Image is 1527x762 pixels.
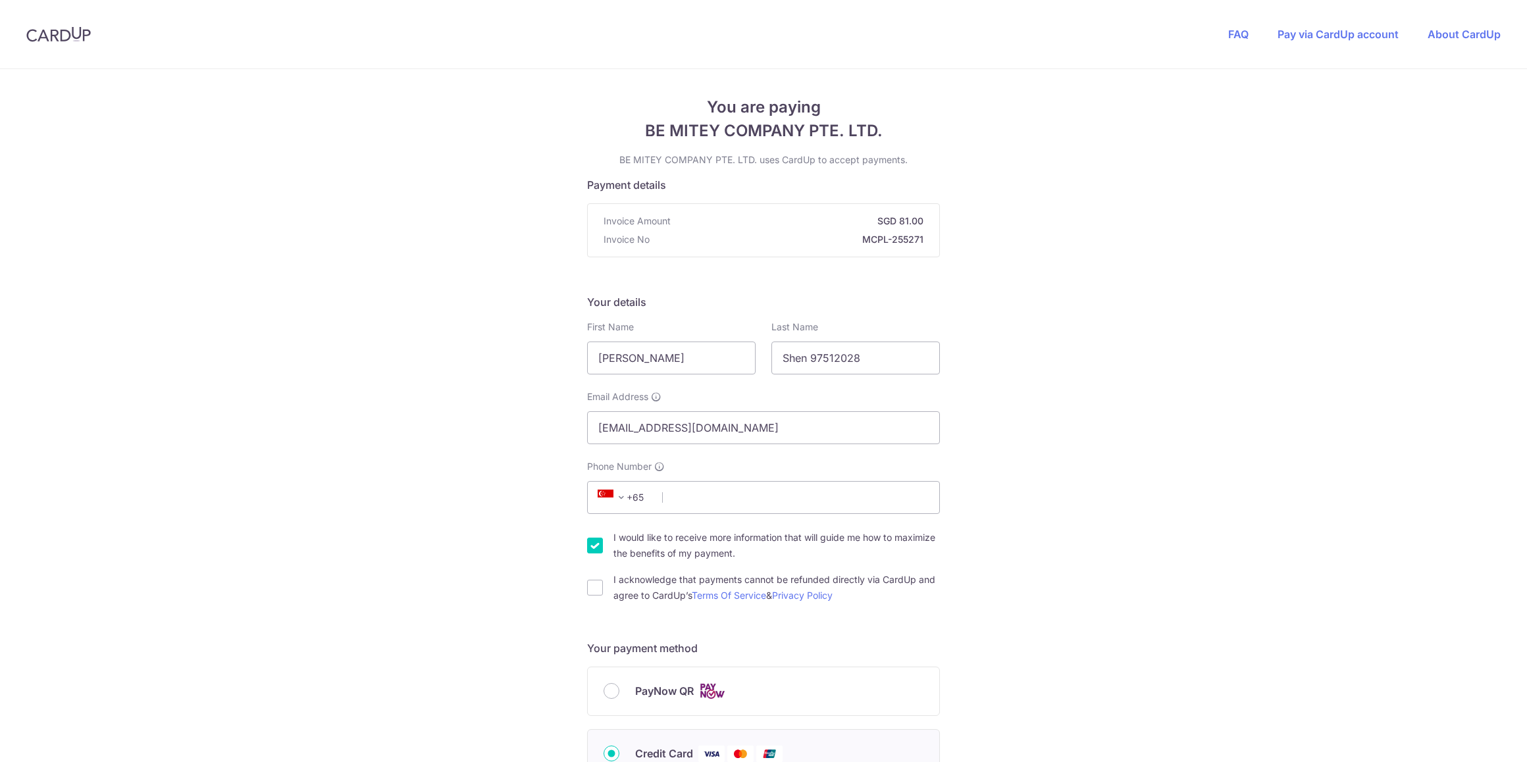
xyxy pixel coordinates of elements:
[692,590,766,601] a: Terms Of Service
[594,490,653,505] span: +65
[698,746,725,762] img: Visa
[587,153,940,166] p: BE MITEY COMPANY PTE. LTD. uses CardUp to accept payments.
[635,683,694,699] span: PayNow QR
[1228,28,1249,41] a: FAQ
[587,177,940,193] h5: Payment details
[771,320,818,334] label: Last Name
[604,215,671,228] span: Invoice Amount
[587,320,634,334] label: First Name
[587,411,940,444] input: Email address
[613,572,940,603] label: I acknowledge that payments cannot be refunded directly via CardUp and agree to CardUp’s &
[587,342,756,374] input: First name
[587,460,652,473] span: Phone Number
[1428,28,1501,41] a: About CardUp
[655,233,923,246] strong: MCPL-255271
[587,95,940,119] span: You are paying
[604,233,650,246] span: Invoice No
[26,26,91,42] img: CardUp
[587,294,940,310] h5: Your details
[587,640,940,656] h5: Your payment method
[771,342,940,374] input: Last name
[604,746,923,762] div: Credit Card Visa Mastercard Union Pay
[727,746,754,762] img: Mastercard
[676,215,923,228] strong: SGD 81.00
[1278,28,1399,41] a: Pay via CardUp account
[587,390,648,403] span: Email Address
[587,119,940,143] span: BE MITEY COMPANY PTE. LTD.
[772,590,833,601] a: Privacy Policy
[604,683,923,699] div: PayNow QR Cards logo
[756,746,783,762] img: Union Pay
[699,683,725,699] img: Cards logo
[613,530,940,561] label: I would like to receive more information that will guide me how to maximize the benefits of my pa...
[635,746,693,761] span: Credit Card
[598,490,629,505] span: +65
